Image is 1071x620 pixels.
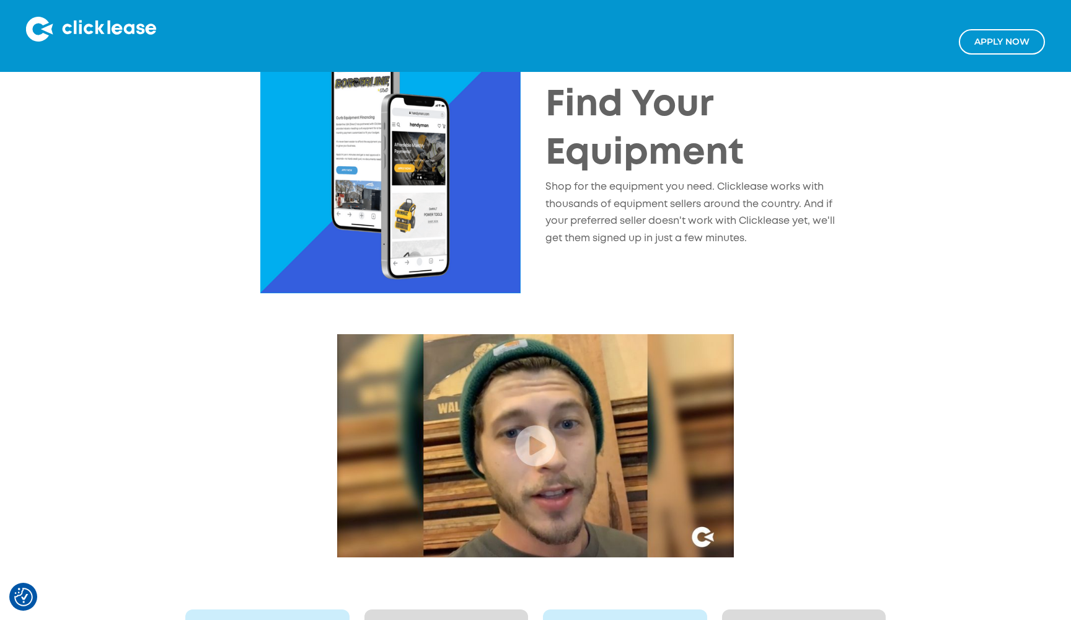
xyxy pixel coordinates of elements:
[545,82,835,178] h2: Find Your Equipment
[337,334,734,557] a: open lightbox
[545,179,835,247] p: Shop for the equipment you need. Clicklease works with thousands of equipment sellers around the ...
[959,29,1045,55] a: Apply NOw
[14,588,33,606] button: Consent Preferences
[337,334,734,557] img: Clicklease testimonial video
[260,33,521,293] img: clicklease application process step 1
[14,588,33,606] img: Revisit consent button
[26,17,156,42] img: Clicklease logo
